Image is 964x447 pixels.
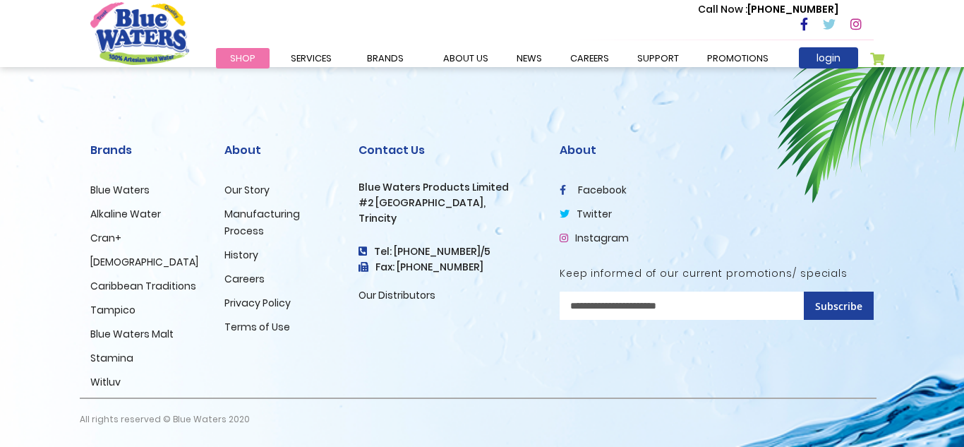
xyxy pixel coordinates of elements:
span: Services [291,52,332,65]
p: [PHONE_NUMBER] [698,2,838,17]
span: Subscribe [815,299,862,313]
h4: Tel: [PHONE_NUMBER]/5 [359,246,538,258]
a: History [224,248,258,262]
h2: Contact Us [359,143,538,157]
h2: About [224,143,337,157]
a: Our Story [224,183,270,197]
a: Instagram [560,231,629,245]
a: Our Distributors [359,288,435,302]
span: Call Now : [698,2,747,16]
a: Promotions [693,48,783,68]
h3: Trincity [359,213,538,225]
a: Cran+ [90,231,121,245]
a: Manufacturing Process [224,207,300,238]
a: support [623,48,693,68]
a: Privacy Policy [224,296,291,310]
a: facebook [560,183,627,197]
p: All rights reserved © Blue Waters 2020 [80,399,250,440]
h3: #2 [GEOGRAPHIC_DATA], [359,197,538,209]
h3: Blue Waters Products Limited [359,181,538,193]
a: Alkaline Water [90,207,161,221]
a: Tampico [90,303,135,317]
a: Terms of Use [224,320,290,334]
a: News [502,48,556,68]
h3: Fax: [PHONE_NUMBER] [359,261,538,273]
h2: About [560,143,874,157]
a: careers [556,48,623,68]
a: Caribbean Traditions [90,279,196,293]
a: twitter [560,207,612,221]
a: Witluv [90,375,121,389]
a: Stamina [90,351,133,365]
a: login [799,47,858,68]
button: Subscribe [804,292,874,320]
a: Careers [224,272,265,286]
span: Shop [230,52,255,65]
a: Blue Waters [90,183,150,197]
h5: Keep informed of our current promotions/ specials [560,268,874,280]
a: about us [429,48,502,68]
h2: Brands [90,143,203,157]
a: Blue Waters Malt [90,327,174,341]
a: store logo [90,2,189,64]
a: [DEMOGRAPHIC_DATA] [90,255,198,269]
span: Brands [367,52,404,65]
